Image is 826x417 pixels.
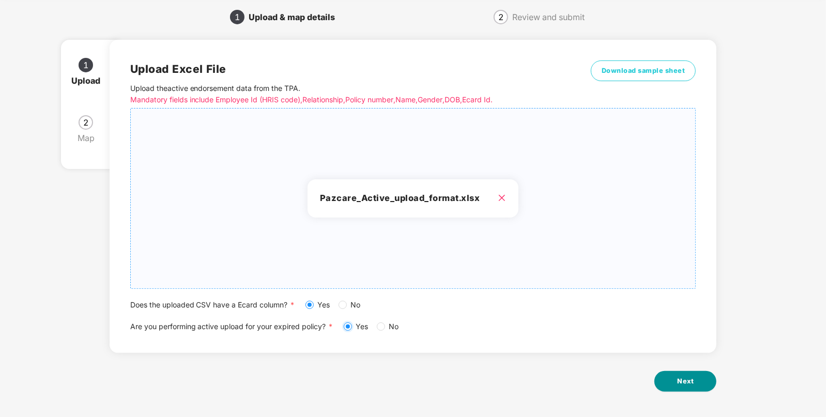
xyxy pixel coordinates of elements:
p: Upload the active endorsement data from the TPA . [130,83,555,105]
span: 2 [498,13,503,21]
div: Does the uploaded CSV have a Ecard column? [130,299,696,311]
button: Next [654,371,716,392]
span: close [498,194,506,202]
span: Yes [314,299,334,311]
span: Next [677,376,694,387]
div: Upload & map details [249,9,343,25]
div: Review and submit [512,9,585,25]
button: Download sample sheet [591,60,696,81]
span: Download sample sheet [602,66,685,76]
div: Are you performing active upload for your expired policy? [130,321,696,332]
span: 1 [235,13,240,21]
span: Pazcare_Active_upload_format.xlsx close [131,109,696,288]
span: 2 [83,118,88,127]
span: No [347,299,365,311]
h3: Pazcare_Active_upload_format.xlsx [320,192,506,205]
div: Map [78,130,103,146]
h2: Upload Excel File [130,60,555,78]
p: Mandatory fields include Employee Id (HRIS code), Relationship, Policy number, Name, Gender, DOB,... [130,94,555,105]
span: 1 [83,61,88,69]
span: Yes [352,321,373,332]
div: Upload [71,72,109,89]
span: No [385,321,403,332]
